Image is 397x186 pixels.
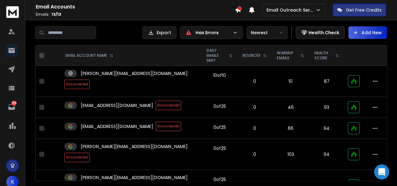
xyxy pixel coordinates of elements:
[81,123,153,130] p: [EMAIL_ADDRESS][DOMAIN_NAME]
[156,101,181,110] span: Disconnected
[196,29,230,36] p: Has Errors
[12,101,17,106] p: 359
[333,4,386,16] button: Get Free Credits
[314,50,333,61] p: HEALTH SCORE
[241,78,268,84] p: 0
[272,118,309,139] td: 66
[64,153,90,162] span: Disconnected
[272,97,309,118] td: 46
[346,7,382,13] p: Get Free Credits
[241,125,268,131] p: 0
[309,139,344,170] td: 94
[213,103,226,109] div: 0 of 25
[213,72,226,78] div: 10 of 10
[241,151,268,157] p: 0
[51,12,61,17] span: 13 / 13
[36,3,235,11] h1: Email Accounts
[309,118,344,139] td: 94
[6,6,19,18] img: logo
[241,104,268,110] p: 0
[81,102,153,109] p: [EMAIL_ADDRESS][DOMAIN_NAME]
[348,26,387,39] button: Add New
[272,139,309,170] td: 103
[156,122,181,131] span: Disconnected
[309,97,344,118] td: 93
[213,176,226,183] div: 0 of 25
[5,101,18,113] a: 359
[374,164,389,179] div: Open Intercom Messenger
[266,7,315,13] p: Email Outreach Service
[277,50,298,61] p: WARMUP EMAILS
[66,53,113,58] div: EMAIL ACCOUNT NAME
[243,53,260,58] p: BOUNCES
[213,145,226,151] div: 0 of 25
[81,174,188,181] p: [PERSON_NAME][EMAIL_ADDRESS][DOMAIN_NAME]
[213,124,226,130] div: 0 of 25
[36,12,235,17] p: Emails :
[296,26,345,39] button: Health Check
[308,29,339,36] p: Health Check
[142,26,176,39] button: Export
[247,26,287,39] button: Newest
[81,70,188,77] p: [PERSON_NAME][EMAIL_ADDRESS][DOMAIN_NAME]
[64,80,90,89] span: Disconnected
[81,143,188,150] p: [PERSON_NAME][EMAIL_ADDRESS][DOMAIN_NAME]
[272,66,309,97] td: 51
[207,48,226,63] p: DAILY EMAILS SENT
[309,66,344,97] td: 87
